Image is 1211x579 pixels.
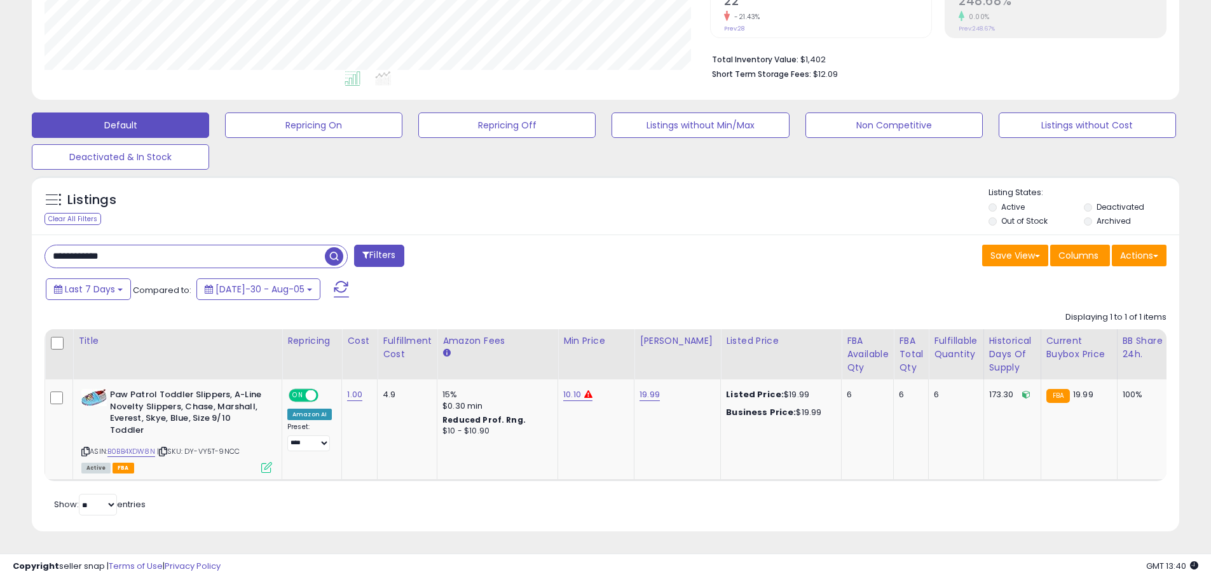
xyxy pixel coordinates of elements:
b: Short Term Storage Fees: [712,69,811,79]
small: -21.43% [730,12,760,22]
button: Save View [982,245,1048,266]
div: 6 [847,389,884,400]
div: Min Price [563,334,629,348]
button: Default [32,112,209,138]
h5: Listings [67,191,116,209]
span: 19.99 [1073,388,1093,400]
a: Privacy Policy [165,560,221,572]
strong: Copyright [13,560,59,572]
button: Listings without Cost [999,112,1176,138]
div: Repricing [287,334,336,348]
label: Archived [1097,215,1131,226]
div: Fulfillment Cost [383,334,432,361]
span: All listings currently available for purchase on Amazon [81,463,111,473]
div: Amazon Fees [442,334,552,348]
button: Last 7 Days [46,278,131,300]
div: Cost [347,334,372,348]
div: Clear All Filters [44,213,101,225]
span: Compared to: [133,284,191,296]
span: OFF [317,390,337,401]
p: Listing States: [989,187,1179,199]
b: Total Inventory Value: [712,54,798,65]
span: FBA [113,463,134,473]
span: Show: entries [54,498,146,510]
div: 173.30 [989,389,1031,400]
div: FBA Available Qty [847,334,888,374]
div: BB Share 24h. [1123,334,1169,361]
button: Listings without Min/Max [612,112,789,138]
b: Listed Price: [726,388,784,400]
b: Business Price: [726,406,796,418]
small: Prev: 28 [724,25,744,32]
div: Title [78,334,277,348]
div: Displaying 1 to 1 of 1 items [1065,311,1167,324]
label: Out of Stock [1001,215,1048,226]
div: $19.99 [726,389,831,400]
small: 0.00% [964,12,990,22]
div: $10 - $10.90 [442,426,548,437]
small: FBA [1046,389,1070,403]
div: 100% [1123,389,1165,400]
div: 6 [934,389,973,400]
small: Prev: 248.67% [959,25,995,32]
span: ON [290,390,306,401]
img: 41Uz5gIUr7L._SL40_.jpg [81,389,107,406]
div: Listed Price [726,334,836,348]
span: | SKU: DY-VY5T-9NCC [157,446,240,456]
a: B0BB4XDW8N [107,446,155,457]
b: Paw Patrol Toddler Slippers, A-Line Novelty Slippers, Chase, Marshall, Everest, Skye, Blue, Size ... [110,389,264,439]
div: 4.9 [383,389,427,400]
div: Fulfillable Quantity [934,334,978,361]
div: $0.30 min [442,400,548,412]
label: Active [1001,201,1025,212]
div: 6 [899,389,919,400]
label: Deactivated [1097,201,1144,212]
button: Actions [1112,245,1167,266]
a: 19.99 [640,388,660,401]
div: Historical Days Of Supply [989,334,1036,374]
span: Columns [1058,249,1098,262]
span: 2025-08-13 13:40 GMT [1146,560,1198,572]
b: Reduced Prof. Rng. [442,414,526,425]
div: Current Buybox Price [1046,334,1112,361]
div: 15% [442,389,548,400]
button: Deactivated & In Stock [32,144,209,170]
div: seller snap | | [13,561,221,573]
span: Last 7 Days [65,283,115,296]
span: [DATE]-30 - Aug-05 [216,283,304,296]
button: Filters [354,245,404,267]
button: Non Competitive [805,112,983,138]
button: Columns [1050,245,1110,266]
div: Amazon AI [287,409,332,420]
button: Repricing Off [418,112,596,138]
div: ASIN: [81,389,272,472]
a: 10.10 [563,388,581,401]
div: [PERSON_NAME] [640,334,715,348]
div: FBA Total Qty [899,334,923,374]
button: Repricing On [225,112,402,138]
span: $12.09 [813,68,838,80]
li: $1,402 [712,51,1157,66]
a: 1.00 [347,388,362,401]
div: Preset: [287,423,332,451]
div: $19.99 [726,407,831,418]
button: [DATE]-30 - Aug-05 [196,278,320,300]
small: Amazon Fees. [442,348,450,359]
a: Terms of Use [109,560,163,572]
